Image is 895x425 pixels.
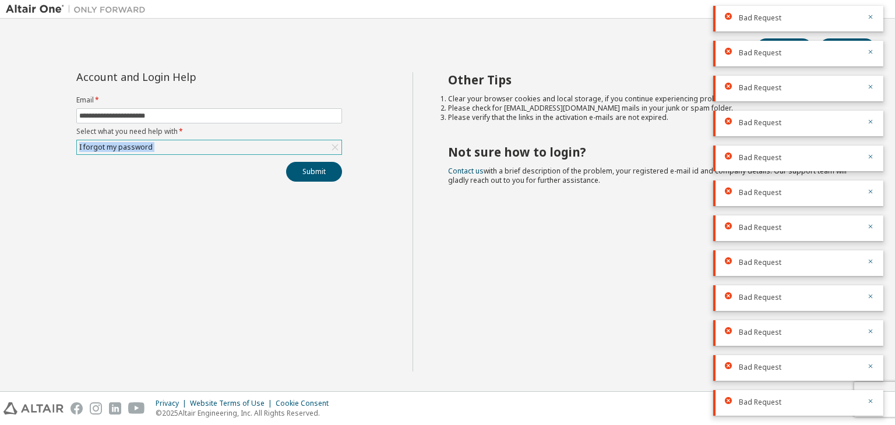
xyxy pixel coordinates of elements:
span: Bad Request [739,118,781,127]
span: Bad Request [739,48,781,58]
p: © 2025 Altair Engineering, Inc. All Rights Reserved. [156,408,336,418]
span: Bad Request [739,293,781,302]
button: Submit [286,162,342,182]
li: Please check for [EMAIL_ADDRESS][DOMAIN_NAME] mails in your junk or spam folder. [448,104,855,113]
h2: Other Tips [448,72,855,87]
span: Bad Request [739,188,781,197]
label: Select what you need help with [76,127,342,136]
span: with a brief description of the problem, your registered e-mail id and company details. Our suppo... [448,166,847,185]
div: I forgot my password [77,140,341,154]
span: Bad Request [739,328,781,337]
span: Bad Request [739,153,781,162]
div: Account and Login Help [76,72,289,82]
span: Bad Request [739,13,781,23]
li: Please verify that the links in the activation e-mails are not expired. [448,113,855,122]
img: altair_logo.svg [3,402,64,415]
img: linkedin.svg [109,402,121,415]
label: Email [76,95,342,105]
span: Bad Request [739,398,781,407]
a: Contact us [448,166,484,176]
span: Bad Request [739,83,781,93]
img: Altair One [6,3,151,15]
img: instagram.svg [90,402,102,415]
li: Clear your browser cookies and local storage, if you continue experiencing problems. [448,94,855,104]
span: Bad Request [739,363,781,372]
div: Privacy [156,399,190,408]
img: facebook.svg [71,402,83,415]
img: youtube.svg [128,402,145,415]
button: Sign Up [819,38,875,58]
span: Bad Request [739,223,781,232]
span: Bad Request [739,258,781,267]
div: I forgot my password [77,141,154,154]
div: Website Terms of Use [190,399,276,408]
h2: Not sure how to login? [448,144,855,160]
button: Login [756,38,812,58]
div: Cookie Consent [276,399,336,408]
